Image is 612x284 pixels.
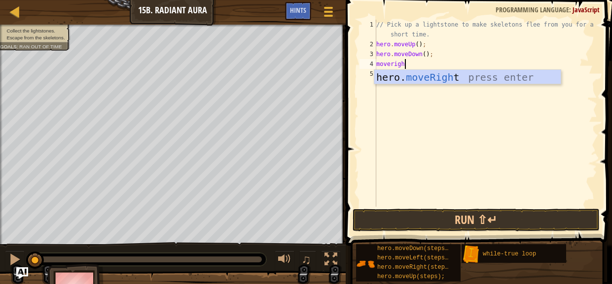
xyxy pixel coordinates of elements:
[5,251,25,271] button: Ctrl + P: Pause
[462,245,480,264] img: portrait.png
[316,2,341,25] button: Show game menu
[573,5,600,14] span: JavaScript
[16,267,28,279] button: Ask AI
[360,69,376,79] div: 5
[360,39,376,49] div: 2
[377,273,445,280] span: hero.moveUp(steps);
[6,28,55,33] span: Collect the lightstones.
[6,35,65,40] span: Escape from the skeletons.
[360,59,376,69] div: 4
[360,49,376,59] div: 3
[290,5,306,15] span: Hints
[353,209,600,231] button: Run ⇧↵
[377,264,455,271] span: hero.moveRight(steps);
[377,245,452,252] span: hero.moveDown(steps);
[275,251,294,271] button: Adjust volume
[17,44,19,49] span: :
[377,254,452,261] span: hero.moveLeft(steps);
[301,252,311,267] span: ♫
[569,5,573,14] span: :
[356,254,375,273] img: portrait.png
[19,44,62,49] span: Ran out of time
[299,251,316,271] button: ♫
[321,251,341,271] button: Toggle fullscreen
[360,20,376,39] div: 1
[483,251,536,257] span: while-true loop
[496,5,569,14] span: Programming language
